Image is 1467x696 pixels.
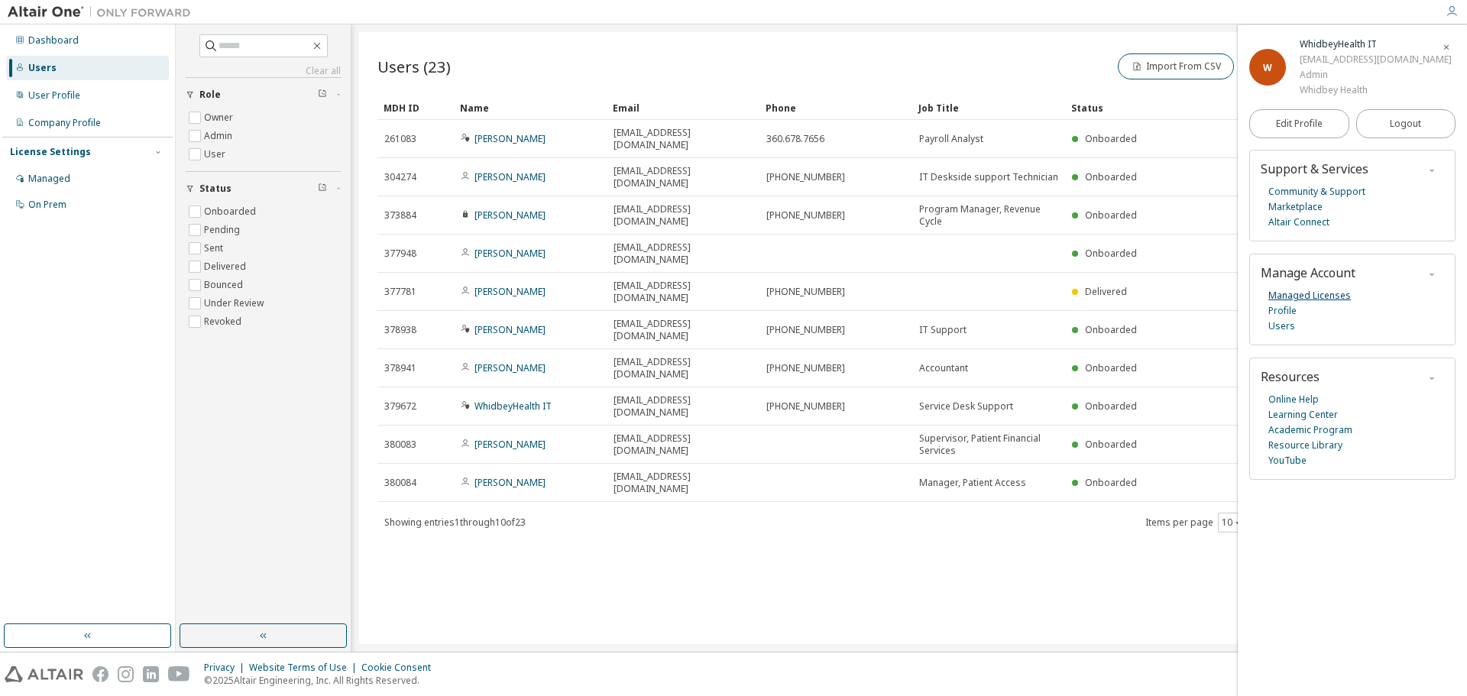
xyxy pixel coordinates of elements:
[10,146,91,158] div: License Settings
[204,276,246,294] label: Bounced
[1268,422,1352,438] a: Academic Program
[1071,95,1362,120] div: Status
[204,257,249,276] label: Delivered
[1268,199,1323,215] a: Marketplace
[1268,319,1295,334] a: Users
[1268,438,1342,453] a: Resource Library
[204,662,249,674] div: Privacy
[918,95,1059,120] div: Job Title
[5,666,83,682] img: altair_logo.svg
[1268,215,1329,230] a: Altair Connect
[919,133,983,145] span: Payroll Analyst
[28,34,79,47] div: Dashboard
[384,171,416,183] span: 304274
[614,318,753,342] span: [EMAIL_ADDRESS][DOMAIN_NAME]
[1085,170,1137,183] span: Onboarded
[186,78,341,112] button: Role
[186,172,341,206] button: Status
[168,666,190,682] img: youtube.svg
[1085,132,1137,145] span: Onboarded
[384,209,416,222] span: 373884
[1276,118,1323,130] span: Edit Profile
[474,170,546,183] a: [PERSON_NAME]
[614,280,753,304] span: [EMAIL_ADDRESS][DOMAIN_NAME]
[766,133,824,145] span: 360.678.7656
[614,241,753,266] span: [EMAIL_ADDRESS][DOMAIN_NAME]
[1300,83,1452,98] div: Whidbey Health
[377,56,451,77] span: Users (23)
[474,438,546,451] a: [PERSON_NAME]
[384,324,416,336] span: 378938
[204,145,228,163] label: User
[1261,368,1320,385] span: Resources
[204,108,236,127] label: Owner
[919,203,1058,228] span: Program Manager, Revenue Cycle
[318,183,327,195] span: Clear filter
[1356,109,1456,138] button: Logout
[614,356,753,380] span: [EMAIL_ADDRESS][DOMAIN_NAME]
[614,165,753,189] span: [EMAIL_ADDRESS][DOMAIN_NAME]
[1222,516,1242,529] button: 10
[8,5,199,20] img: Altair One
[204,294,267,312] label: Under Review
[1085,247,1137,260] span: Onboarded
[384,362,416,374] span: 378941
[474,285,546,298] a: [PERSON_NAME]
[1085,323,1137,336] span: Onboarded
[199,183,232,195] span: Status
[384,516,526,529] span: Showing entries 1 through 10 of 23
[1268,184,1365,199] a: Community & Support
[361,662,440,674] div: Cookie Consent
[1085,285,1127,298] span: Delivered
[28,199,66,211] div: On Prem
[204,312,244,331] label: Revoked
[1300,52,1452,67] div: [EMAIL_ADDRESS][DOMAIN_NAME]
[766,362,845,374] span: [PHONE_NUMBER]
[474,132,546,145] a: [PERSON_NAME]
[1300,67,1452,83] div: Admin
[460,95,601,120] div: Name
[766,324,845,336] span: [PHONE_NUMBER]
[474,400,552,413] a: WhidbeyHealth IT
[614,471,753,495] span: [EMAIL_ADDRESS][DOMAIN_NAME]
[1300,37,1452,52] div: WhidbeyHealth IT
[204,221,243,239] label: Pending
[249,662,361,674] div: Website Terms of Use
[1085,476,1137,489] span: Onboarded
[919,324,967,336] span: IT Support
[186,65,341,77] a: Clear all
[474,476,546,489] a: [PERSON_NAME]
[766,171,845,183] span: [PHONE_NUMBER]
[919,171,1058,183] span: IT Deskside support Technician
[1390,116,1421,131] span: Logout
[1268,392,1319,407] a: Online Help
[384,133,416,145] span: 261083
[474,209,546,222] a: [PERSON_NAME]
[474,361,546,374] a: [PERSON_NAME]
[384,248,416,260] span: 377948
[766,286,845,298] span: [PHONE_NUMBER]
[384,286,416,298] span: 377781
[919,432,1058,457] span: Supervisor, Patient Financial Services
[1085,361,1137,374] span: Onboarded
[613,95,753,120] div: Email
[384,95,448,120] div: MDH ID
[766,95,906,120] div: Phone
[28,89,80,102] div: User Profile
[204,202,259,221] label: Onboarded
[318,89,327,101] span: Clear filter
[1145,513,1246,533] span: Items per page
[1261,264,1355,281] span: Manage Account
[919,362,968,374] span: Accountant
[614,432,753,457] span: [EMAIL_ADDRESS][DOMAIN_NAME]
[1261,160,1368,177] span: Support & Services
[204,127,235,145] label: Admin
[1118,53,1234,79] button: Import From CSV
[614,394,753,419] span: [EMAIL_ADDRESS][DOMAIN_NAME]
[614,203,753,228] span: [EMAIL_ADDRESS][DOMAIN_NAME]
[1085,438,1137,451] span: Onboarded
[766,400,845,413] span: [PHONE_NUMBER]
[474,323,546,336] a: [PERSON_NAME]
[1249,109,1349,138] a: Edit Profile
[1268,303,1297,319] a: Profile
